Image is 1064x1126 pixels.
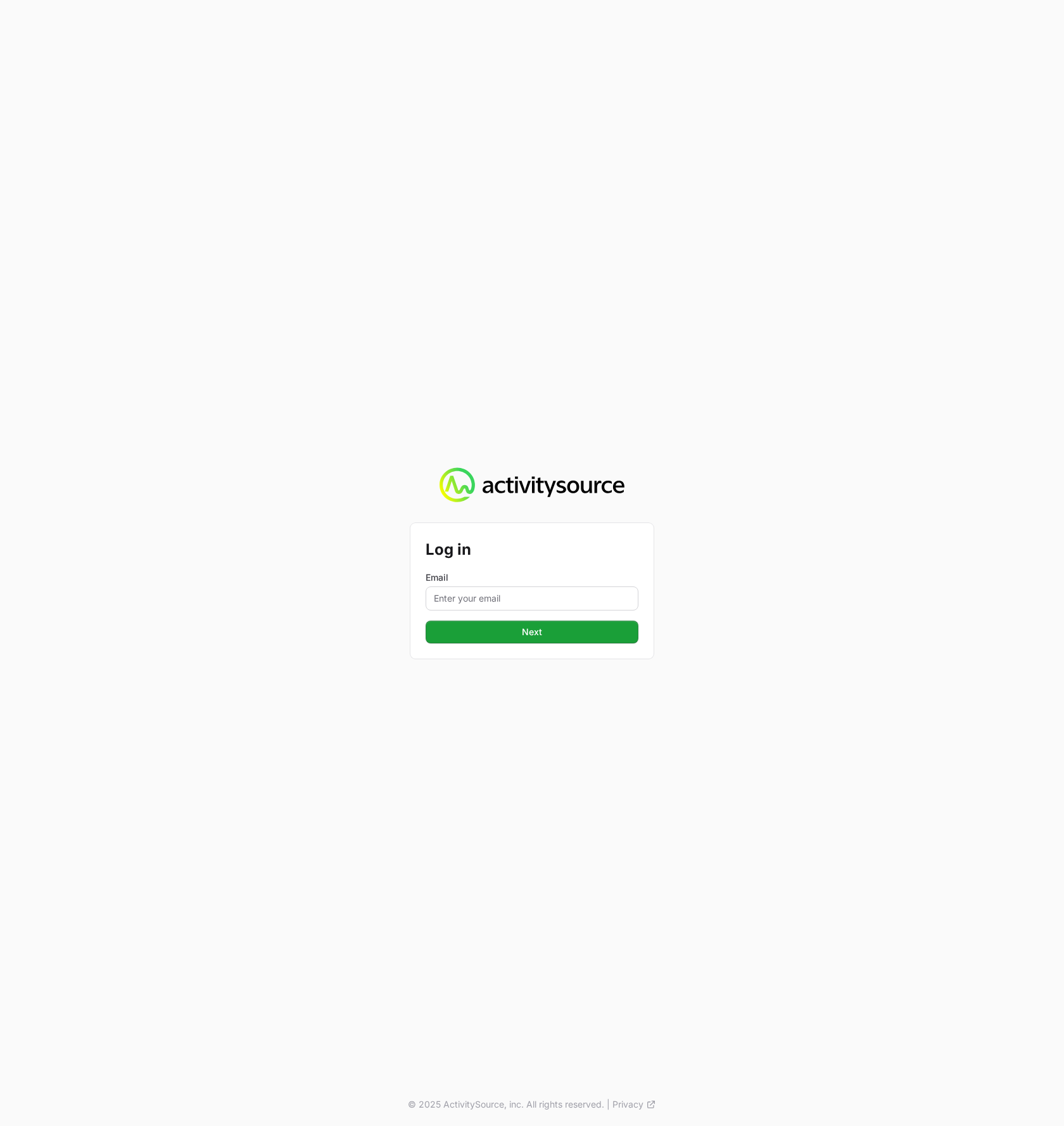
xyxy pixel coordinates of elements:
a: Privacy [612,1098,656,1111]
label: Email [426,571,638,584]
span: | [607,1098,610,1111]
p: © 2025 ActivitySource, inc. All rights reserved. [408,1098,604,1111]
img: Activity Source [440,467,624,503]
button: Next [426,621,638,643]
span: Next [522,624,542,640]
h2: Log in [426,538,638,561]
input: Enter your email [426,586,638,610]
